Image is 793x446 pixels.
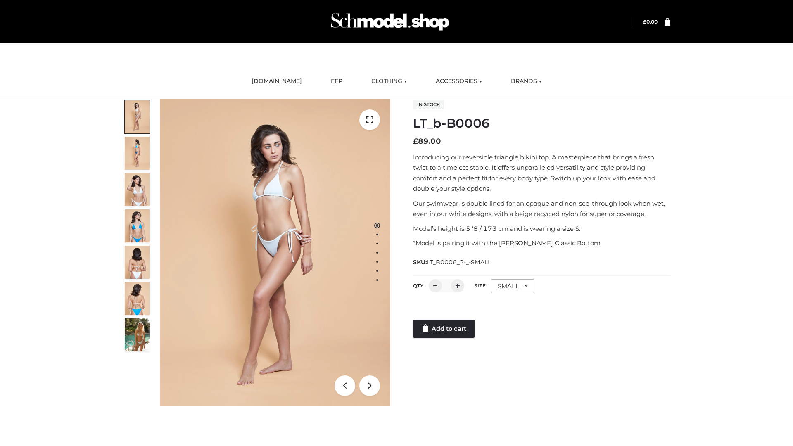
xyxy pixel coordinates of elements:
[413,282,425,289] label: QTY:
[245,72,308,90] a: [DOMAIN_NAME]
[643,19,658,25] a: £0.00
[430,72,488,90] a: ACCESSORIES
[125,100,150,133] img: ArielClassicBikiniTop_CloudNine_AzureSky_OW114ECO_1-scaled.jpg
[413,137,418,146] span: £
[125,137,150,170] img: ArielClassicBikiniTop_CloudNine_AzureSky_OW114ECO_2-scaled.jpg
[413,257,492,267] span: SKU:
[328,5,452,38] img: Schmodel Admin 964
[427,259,491,266] span: LT_B0006_2-_-SMALL
[413,116,670,131] h1: LT_b-B0006
[413,238,670,249] p: *Model is pairing it with the [PERSON_NAME] Classic Bottom
[413,137,441,146] bdi: 89.00
[413,198,670,219] p: Our swimwear is double lined for an opaque and non-see-through look when wet, even in our white d...
[491,279,534,293] div: SMALL
[160,99,390,406] img: ArielClassicBikiniTop_CloudNine_AzureSky_OW114ECO_1
[125,282,150,315] img: ArielClassicBikiniTop_CloudNine_AzureSky_OW114ECO_8-scaled.jpg
[643,19,658,25] bdi: 0.00
[413,223,670,234] p: Model’s height is 5 ‘8 / 173 cm and is wearing a size S.
[505,72,548,90] a: BRANDS
[365,72,413,90] a: CLOTHING
[125,173,150,206] img: ArielClassicBikiniTop_CloudNine_AzureSky_OW114ECO_3-scaled.jpg
[474,282,487,289] label: Size:
[125,318,150,351] img: Arieltop_CloudNine_AzureSky2.jpg
[643,19,646,25] span: £
[125,246,150,279] img: ArielClassicBikiniTop_CloudNine_AzureSky_OW114ECO_7-scaled.jpg
[325,72,349,90] a: FFP
[413,100,444,109] span: In stock
[125,209,150,242] img: ArielClassicBikiniTop_CloudNine_AzureSky_OW114ECO_4-scaled.jpg
[413,152,670,194] p: Introducing our reversible triangle bikini top. A masterpiece that brings a fresh twist to a time...
[413,320,475,338] a: Add to cart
